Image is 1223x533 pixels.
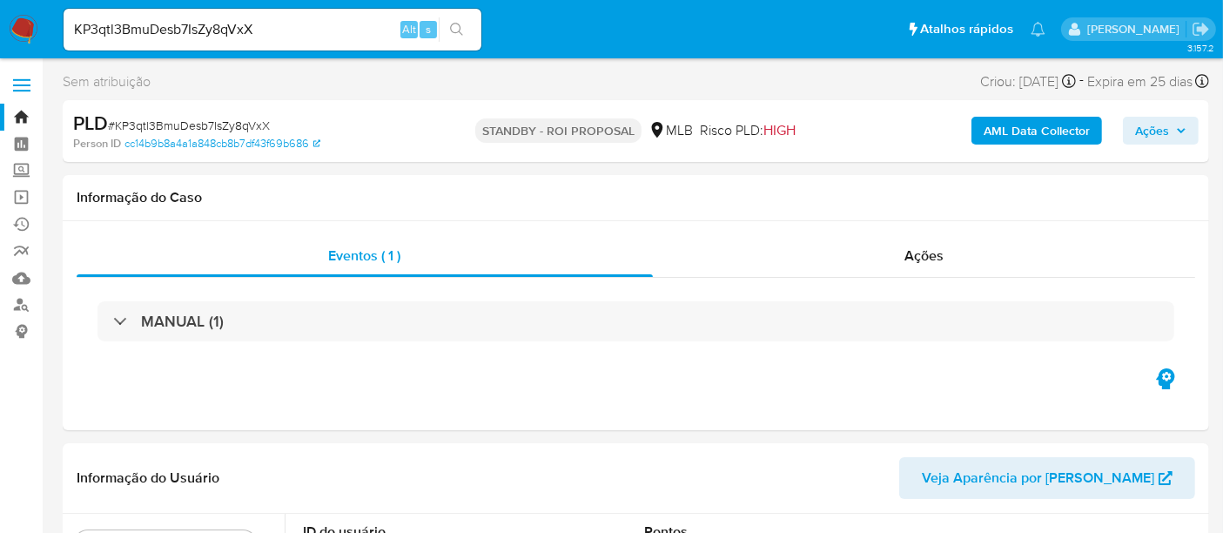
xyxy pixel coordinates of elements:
[77,189,1195,206] h1: Informação do Caso
[1192,20,1210,38] a: Sair
[439,17,474,42] button: search-icon
[328,246,400,266] span: Eventos ( 1 )
[904,246,944,266] span: Ações
[763,120,796,140] span: HIGH
[64,18,481,41] input: Pesquise usuários ou casos...
[920,20,1013,38] span: Atalhos rápidos
[402,21,416,37] span: Alt
[77,469,219,487] h1: Informação do Usuário
[984,117,1090,145] b: AML Data Collector
[124,136,320,152] a: cc14b9b8a4a1a848cb8b7df43f69b686
[63,72,151,91] span: Sem atribuição
[426,21,431,37] span: s
[108,117,270,134] span: # KP3qtl3BmuDesb7IsZy8qVxX
[73,136,121,152] b: Person ID
[648,121,693,140] div: MLB
[971,117,1102,145] button: AML Data Collector
[1087,72,1193,91] span: Expira em 25 dias
[922,457,1154,499] span: Veja Aparência por [PERSON_NAME]
[73,109,108,137] b: PLD
[980,70,1076,93] div: Criou: [DATE]
[141,312,224,331] h3: MANUAL (1)
[97,301,1174,341] div: MANUAL (1)
[1079,70,1084,93] span: -
[899,457,1195,499] button: Veja Aparência por [PERSON_NAME]
[1031,22,1045,37] a: Notificações
[1135,117,1169,145] span: Ações
[1123,117,1199,145] button: Ações
[1087,21,1186,37] p: erico.trevizan@mercadopago.com.br
[700,121,796,140] span: Risco PLD:
[475,118,642,143] p: STANDBY - ROI PROPOSAL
